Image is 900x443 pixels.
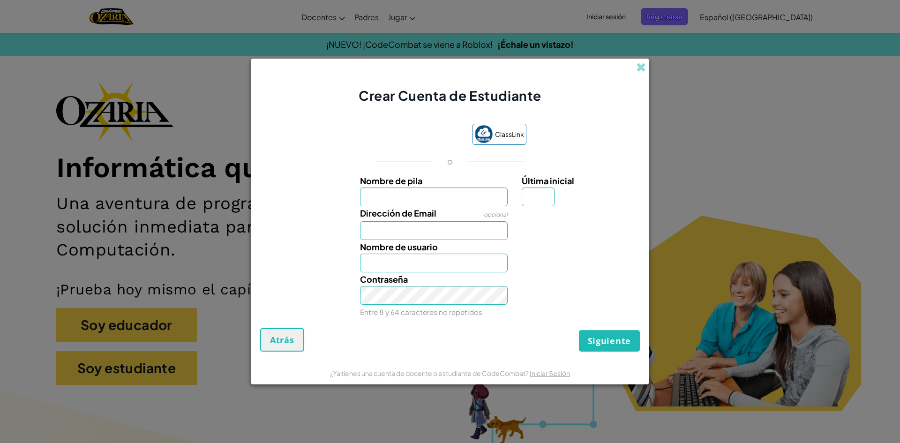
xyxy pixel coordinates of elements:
small: Entre 8 y 64 caracteres no repetidos [360,308,482,316]
span: Dirección de Email [360,208,436,218]
iframe: Botón de Acceder con Google [369,125,468,145]
span: Siguiente [588,335,631,346]
p: o [447,156,453,167]
button: Atrás [260,328,304,352]
span: Última inicial [522,175,574,186]
span: ClassLink [495,128,524,141]
span: Atrás [270,334,294,345]
img: classlink-logo-small.png [475,125,493,143]
span: Nombre de usuario [360,241,438,252]
span: ¿Ya tienes una cuenta de docente o estudiante de CodeCombat? [330,369,530,377]
span: Contraseña [360,274,408,285]
a: Iniciar Sesión [530,369,570,377]
span: Nombre de pila [360,175,422,186]
span: Crear Cuenta de Estudiante [359,87,541,104]
span: opcional [484,211,508,218]
button: Siguiente [579,330,640,352]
